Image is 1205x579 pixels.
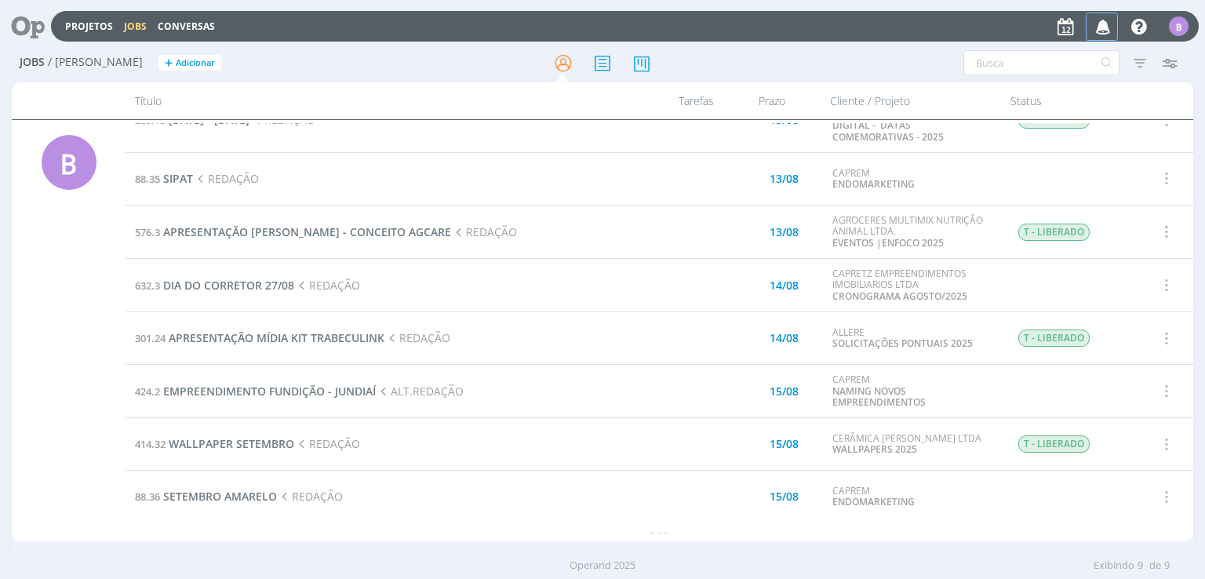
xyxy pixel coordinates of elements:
[126,523,1192,540] div: - - -
[135,225,160,239] span: 576.3
[832,433,994,456] div: CERÂMICA [PERSON_NAME] LTDA
[124,20,147,33] a: Jobs
[770,333,799,344] div: 14/08
[1164,558,1170,574] span: 9
[770,115,799,126] div: 13/08
[126,82,628,119] div: Título
[832,289,967,303] a: CRONOGRAMA AGOSTO/2025
[376,384,463,399] span: ALT.REDAÇÃO
[832,177,915,191] a: ENDOMARKETING
[770,439,799,450] div: 15/08
[158,55,221,71] button: +Adicionar
[1168,13,1189,40] button: B
[135,172,160,186] span: 88.35
[65,20,113,33] a: Projetos
[135,384,160,399] span: 424.2
[770,173,799,184] div: 13/08
[1094,558,1134,574] span: Exibindo
[153,20,220,33] button: Conversas
[1018,224,1090,241] span: T - LIBERADO
[832,442,917,456] a: WALLPAPERS 2025
[832,97,994,143] div: AGROCERES MULTIMIX NUTRIÇÃO ANIMAL LTDA.
[135,171,193,186] a: 88.35SIPAT
[821,82,1001,119] div: Cliente / Projeto
[770,280,799,291] div: 14/08
[832,118,944,143] a: DIGITAL - DATAS COMEMORATIVAS - 2025
[1018,435,1090,453] span: T - LIBERADO
[1001,82,1134,119] div: Status
[176,58,215,68] span: Adicionar
[1018,330,1090,347] span: T - LIBERADO
[832,327,994,350] div: ALLERE
[277,489,342,504] span: REDAÇÃO
[165,55,173,71] span: +
[135,437,166,451] span: 414.32
[163,489,277,504] span: SETEMBRO AMARELO
[770,491,799,502] div: 15/08
[42,135,96,190] div: B
[832,236,944,249] a: EVENTOS |ENFOCO 2025
[163,278,294,293] span: DIA DO CORRETOR 27/08
[770,227,799,238] div: 13/08
[832,215,994,249] div: AGROCERES MULTIMIX NUTRIÇÃO ANIMAL LTDA.
[163,384,376,399] span: EMPREENDIMENTO FUNDIÇÃO - JUNDIAÍ
[60,20,118,33] button: Projetos
[135,489,277,504] a: 88.36SETEMBRO AMARELO
[135,330,384,345] a: 301.24APRESENTAÇÃO MÍDIA KIT TRABECULINK
[1149,558,1161,574] span: de
[119,20,151,33] button: Jobs
[629,82,723,119] div: Tarefas
[832,495,915,508] a: ENDOMARKETING
[832,268,994,302] div: CAPRETZ EMPREENDIMENTOS IMOBILIARIOS LTDA
[135,331,166,345] span: 301.24
[163,224,451,239] span: APRESENTAÇÃO [PERSON_NAME] - CONCEITO AGCARE
[723,82,821,119] div: Prazo
[135,279,160,293] span: 632.3
[169,330,384,345] span: APRESENTAÇÃO MÍDIA KIT TRABECULINK
[963,50,1119,75] input: Busca
[294,278,359,293] span: REDAÇÃO
[770,386,799,397] div: 15/08
[135,490,160,504] span: 88.36
[384,330,450,345] span: REDAÇÃO
[158,20,215,33] a: Conversas
[169,436,294,451] span: WALLPAPER SETEMBRO
[832,486,994,508] div: CAPREM
[193,171,258,186] span: REDAÇÃO
[135,384,376,399] a: 424.2EMPREENDIMENTO FUNDIÇÃO - JUNDIAÍ
[1138,558,1143,574] span: 9
[135,224,451,239] a: 576.3APRESENTAÇÃO [PERSON_NAME] - CONCEITO AGCARE
[135,278,294,293] a: 632.3DIA DO CORRETOR 27/08
[832,168,994,191] div: CAPREM
[451,224,516,239] span: REDAÇÃO
[832,337,973,350] a: SOLICITAÇÕES PONTUAIS 2025
[135,436,294,451] a: 414.32WALLPAPER SETEMBRO
[1169,16,1189,36] div: B
[20,56,45,69] span: Jobs
[832,384,926,409] a: NAMING NOVOS EMPREENDIMENTOS
[48,56,143,69] span: / [PERSON_NAME]
[163,171,193,186] span: SIPAT
[294,436,359,451] span: REDAÇÃO
[832,374,994,408] div: CAPREM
